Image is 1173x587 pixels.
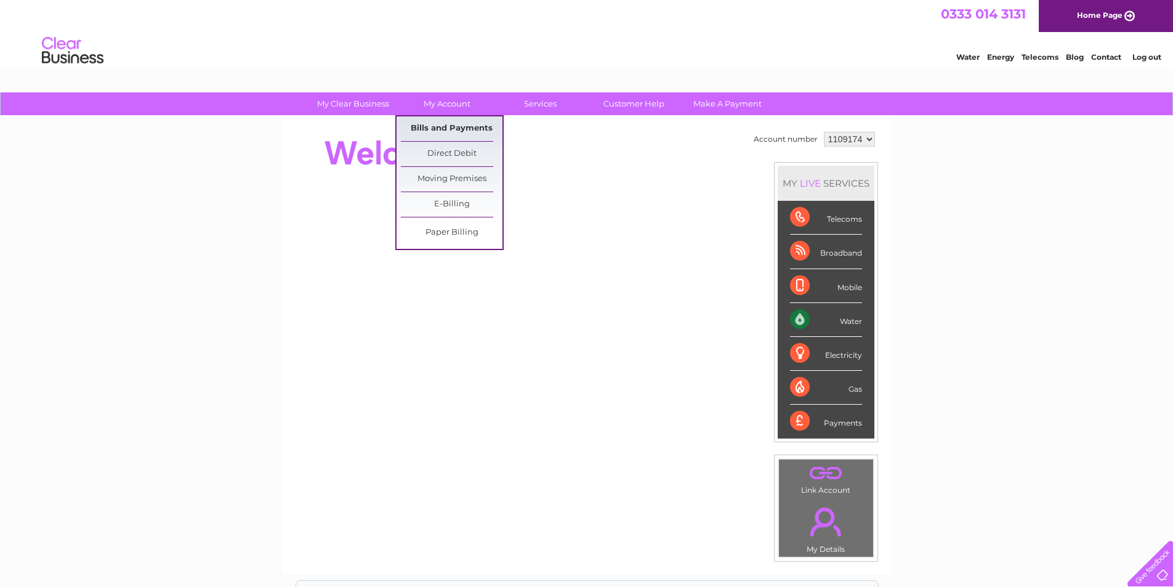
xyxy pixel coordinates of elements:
[401,167,502,192] a: Moving Premises
[782,463,870,484] a: .
[941,6,1026,22] a: 0333 014 3131
[778,497,874,557] td: My Details
[401,116,502,141] a: Bills and Payments
[778,459,874,498] td: Link Account
[956,52,980,62] a: Water
[302,92,404,115] a: My Clear Business
[797,177,823,189] div: LIVE
[790,201,862,235] div: Telecoms
[1091,52,1121,62] a: Contact
[296,7,878,60] div: Clear Business is a trading name of Verastar Limited (registered in [GEOGRAPHIC_DATA] No. 3667643...
[401,221,502,245] a: Paper Billing
[1022,52,1058,62] a: Telecoms
[396,92,498,115] a: My Account
[790,337,862,371] div: Electricity
[401,192,502,217] a: E-Billing
[790,303,862,337] div: Water
[401,142,502,166] a: Direct Debit
[987,52,1014,62] a: Energy
[751,129,821,150] td: Account number
[677,92,778,115] a: Make A Payment
[490,92,591,115] a: Services
[790,235,862,269] div: Broadband
[583,92,685,115] a: Customer Help
[41,32,104,70] img: logo.png
[1066,52,1084,62] a: Blog
[1132,52,1161,62] a: Log out
[790,269,862,303] div: Mobile
[790,405,862,438] div: Payments
[782,500,870,543] a: .
[778,166,874,201] div: MY SERVICES
[790,371,862,405] div: Gas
